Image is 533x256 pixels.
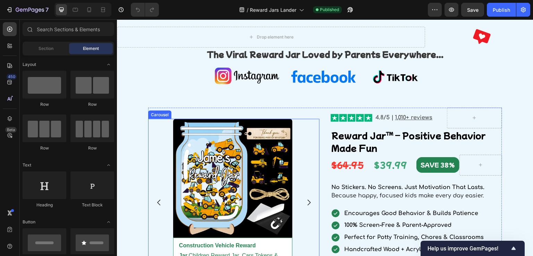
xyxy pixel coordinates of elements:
span: Save [467,7,479,13]
div: Beta [5,127,17,133]
strong: Construction Vehicle Reward Jar, [62,223,139,239]
strong: Perfect for Potty Training, Chores & Classrooms [227,215,367,221]
button: Carousel Back Arrow [32,173,52,193]
span: / [247,6,248,14]
strong: 4.8/5 | [259,95,277,101]
u: 1,010+ reviews [278,95,316,101]
span: Section [39,45,53,52]
p: SAVE 38% [304,140,342,151]
p: 7 [45,6,49,14]
span: Help us improve GemPages! [428,245,509,252]
div: Row [23,145,66,151]
span: Toggle open [103,160,114,171]
span: Button [23,219,35,225]
div: Text Block [70,202,114,208]
img: gempages_585767317170815691-9b4812d7-71b5-44c3-8b2e-e5bdd97101ac.png [247,48,319,67]
button: Show survey - Help us improve GemPages! [428,244,518,253]
span: Layout [23,61,36,68]
s: $64.95 [214,139,247,151]
div: $39.99 [257,139,300,152]
div: Heading [23,202,66,208]
div: Row [70,101,114,108]
span: Element [83,45,99,52]
h2: Reward Jar™ – Positive Behavior Made Fun [214,109,385,135]
strong: Handcrafted Wood + Acrylic – Built to Last [227,227,350,233]
img: gempages_585767317170815691-89c3403c-0d8a-4423-b6ef-36106e393ea3.png [172,48,244,67]
div: Publish [493,6,510,14]
input: Search Sections & Elements [23,22,114,36]
strong: No Stickers. No Screens. Just Motivation That Lasts. [214,165,367,171]
iframe: Design area [117,19,533,256]
img: gempages_585767317170815691-48eea24c-12f8-4246-a820-89db92a478bb.png [214,94,255,102]
span: Published [320,7,339,13]
span: Reward Jars Lander [250,6,296,14]
div: 450 [7,74,17,79]
span: Toggle open [103,59,114,70]
div: Row [23,101,66,108]
p: Because happy, focused kids make every day easier. [214,164,384,180]
button: Save [461,3,484,17]
button: Carousel Next Arrow [182,173,202,193]
strong: Encourages Good Behavior & Builds Patience [227,191,361,197]
div: Undo/Redo [131,3,159,17]
span: Toggle open [103,216,114,228]
div: Row [70,145,114,151]
img: gempages_585767317170815691-9a00a123-7386-4556-a726-6d58db453a16.png [56,99,176,219]
button: 7 [3,3,52,17]
span: Text [23,162,31,168]
strong: 100% Screen-Free & Parent-Approved [227,203,335,209]
button: Publish [487,3,516,17]
div: Carousel [33,92,53,98]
